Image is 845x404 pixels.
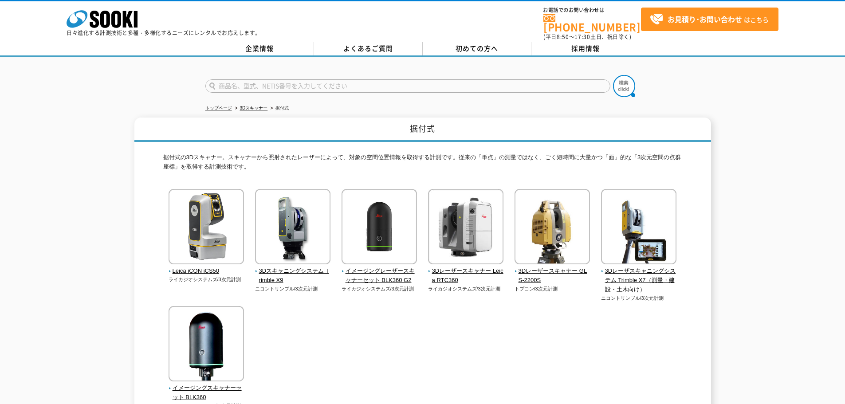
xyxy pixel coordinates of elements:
img: 3Dレーザースキャナー GLS-2200S [515,189,590,267]
span: 17:30 [574,33,590,41]
a: 3Dスキャニングシステム Trimble X9 [255,259,331,285]
a: 初めての方へ [423,42,531,55]
span: 初めての方へ [456,43,498,53]
span: 3Dレーザースキャナー GLS-2200S [515,267,590,285]
a: 3Dレーザースキャナー GLS-2200S [515,259,590,285]
p: 日々進化する計測技術と多種・多様化するニーズにレンタルでお応えします。 [67,30,261,35]
img: 3Dレーザースキャナー Leica RTC360 [428,189,503,267]
span: 3Dレーザースキャナー Leica RTC360 [428,267,504,285]
img: イメージングレーザースキャナーセット BLK360 G2 [342,189,417,267]
a: お見積り･お問い合わせはこちら [641,8,778,31]
img: btn_search.png [613,75,635,97]
span: 8:50 [557,33,569,41]
span: 3Dスキャニングシステム Trimble X9 [255,267,331,285]
span: お電話でのお問い合わせは [543,8,641,13]
span: イメージングレーザースキャナーセット BLK360 G2 [342,267,417,285]
a: 3Dレーザスキャニングシステム Trimble X7（測量・建設・土木向け） [601,259,677,294]
a: トップページ [205,106,232,110]
h1: 据付式 [134,118,711,142]
span: はこちら [650,13,769,26]
a: よくあるご質問 [314,42,423,55]
a: Leica iCON iCS50 [169,259,244,276]
a: 採用情報 [531,42,640,55]
a: 企業情報 [205,42,314,55]
span: Leica iCON iCS50 [169,267,244,276]
span: イメージングスキャナーセット BLK360 [169,384,244,402]
p: ニコントリンブル/3次元計測 [601,294,677,302]
span: 3Dレーザスキャニングシステム Trimble X7（測量・建設・土木向け） [601,267,677,294]
a: [PHONE_NUMBER] [543,14,641,32]
img: 3Dレーザスキャニングシステム Trimble X7（測量・建設・土木向け） [601,189,676,267]
a: 3Dレーザースキャナー Leica RTC360 [428,259,504,285]
a: 3Dスキャナー [240,106,268,110]
span: (平日 ～ 土日、祝日除く) [543,33,631,41]
li: 据付式 [269,104,289,113]
p: 据付式の3Dスキャナー。スキャナーから照射されたレーザーによって、対象の空間位置情報を取得する計測です。従来の「単点」の測量ではなく、ごく短時間に大量かつ「面」的な「3次元空間の点群座標」を取得... [163,153,682,176]
p: ニコントリンブル/3次元計測 [255,285,331,293]
p: ライカジオシステムズ/3次元計測 [342,285,417,293]
p: ライカジオシステムズ/3次元計測 [169,276,244,283]
img: 3Dスキャニングシステム Trimble X9 [255,189,330,267]
a: イメージングスキャナーセット BLK360 [169,376,244,402]
input: 商品名、型式、NETIS番号を入力してください [205,79,610,93]
p: トプコン/3次元計測 [515,285,590,293]
a: イメージングレーザースキャナーセット BLK360 G2 [342,259,417,285]
img: イメージングスキャナーセット BLK360 [169,306,244,384]
p: ライカジオシステムズ/3次元計測 [428,285,504,293]
strong: お見積り･お問い合わせ [668,14,742,24]
img: Leica iCON iCS50 [169,189,244,267]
